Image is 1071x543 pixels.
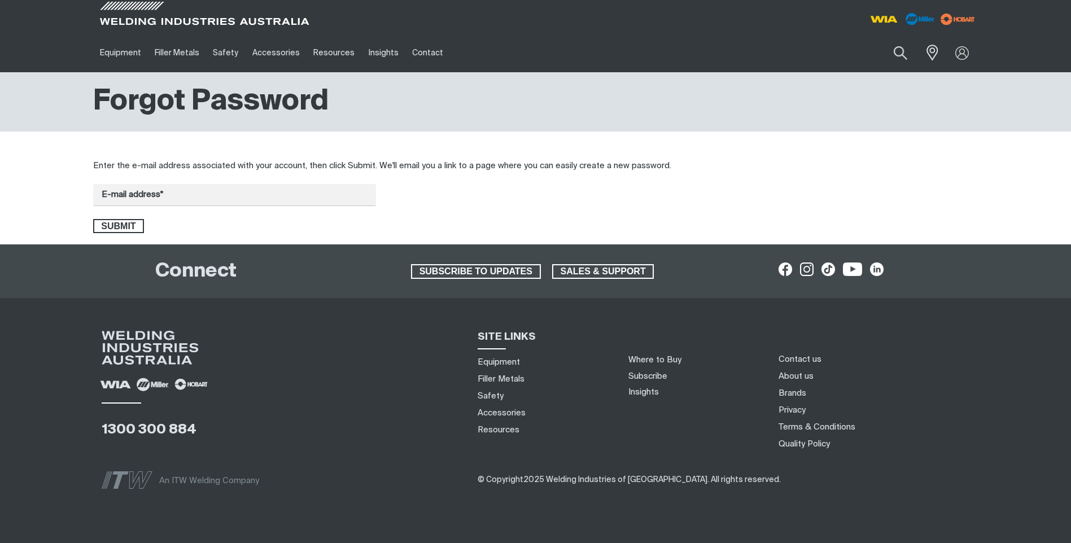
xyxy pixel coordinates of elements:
[478,390,504,402] a: Safety
[159,476,259,485] span: An ITW Welding Company
[307,33,361,72] a: Resources
[937,11,978,28] img: miller
[411,264,541,279] a: SUBSCRIBE TO UPDATES
[553,264,653,279] span: SALES & SUPPORT
[779,438,830,450] a: Quality Policy
[779,353,821,365] a: Contact us
[405,33,450,72] a: Contact
[779,421,855,433] a: Terms & Conditions
[478,424,519,436] a: Resources
[102,423,196,436] a: 1300 300 884
[246,33,307,72] a: Accessories
[779,387,806,399] a: Brands
[93,33,757,72] nav: Main
[628,388,659,396] a: Insights
[478,373,524,385] a: Filler Metals
[628,356,681,364] a: Where to Buy
[779,404,806,416] a: Privacy
[628,372,667,380] a: Subscribe
[93,84,329,120] h1: Forgot Password
[93,33,148,72] a: Equipment
[93,160,978,173] div: Enter the e-mail address associated with your account, then click Submit. We'll email you a link ...
[206,33,245,72] a: Safety
[552,264,654,279] a: SALES & SUPPORT
[478,356,520,368] a: Equipment
[478,407,526,419] a: Accessories
[478,332,536,342] span: SITE LINKS
[155,259,237,284] h2: Connect
[361,33,405,72] a: Insights
[94,219,143,234] span: Submit
[478,475,781,484] span: ​​​​​​​​​​​​​​​​​​ ​​​​​​
[148,33,206,72] a: Filler Metals
[478,476,781,484] span: © Copyright 2025 Welding Industries of [GEOGRAPHIC_DATA] . All rights reserved.
[867,40,919,66] input: Product name or item number...
[881,40,920,66] button: Search products
[779,370,814,382] a: About us
[412,264,540,279] span: SUBSCRIBE TO UPDATES
[93,219,145,234] button: Submit forgot password request
[775,351,991,452] nav: Footer
[474,353,615,438] nav: Sitemap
